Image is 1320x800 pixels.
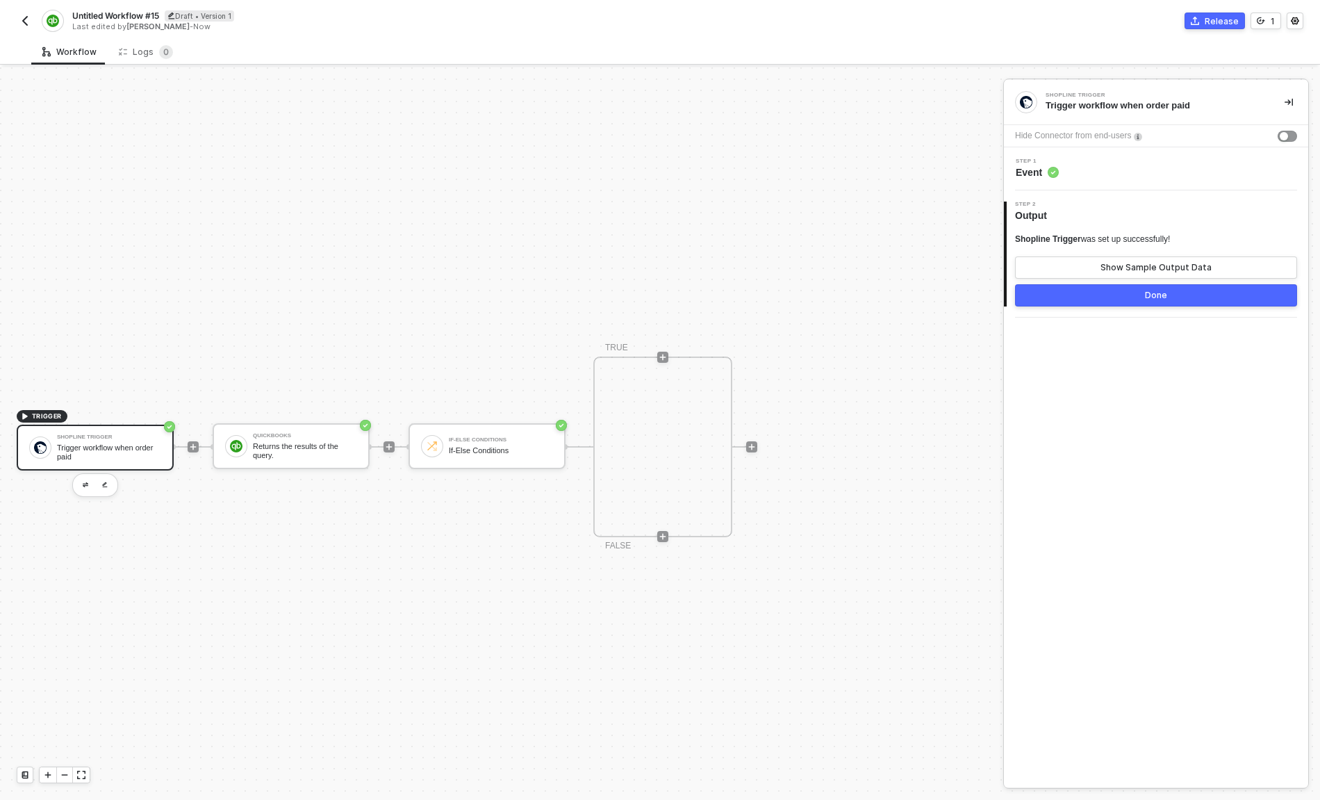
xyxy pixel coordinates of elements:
[1257,17,1265,25] span: icon-versioning
[426,440,438,452] img: icon
[253,442,357,459] div: Returns the results of the query.
[42,47,97,58] div: Workflow
[83,482,88,487] img: edit-cred
[605,539,631,553] div: FALSE
[72,10,159,22] span: Untitled Workflow #15
[159,45,173,59] sup: 0
[1205,15,1239,27] div: Release
[21,412,29,421] span: icon-play
[1291,17,1299,25] span: icon-settings
[1285,98,1293,106] span: icon-collapse-right
[1004,202,1308,307] div: Step 2Output Shopline Triggerwas set up successfully!Show Sample Output DataDone
[1251,13,1281,29] button: 1
[230,440,242,452] img: icon
[47,15,58,27] img: integration-icon
[102,482,108,488] img: edit-cred
[44,771,52,779] span: icon-play
[119,45,173,59] div: Logs
[1015,284,1297,307] button: Done
[385,443,393,451] span: icon-play
[1015,209,1053,222] span: Output
[659,353,667,361] span: icon-play
[57,434,161,440] div: Shopline Trigger
[1020,96,1032,108] img: integration-icon
[57,443,161,461] div: Trigger workflow when order paid
[19,15,31,26] img: back
[605,341,628,354] div: TRUE
[34,441,47,454] img: icon
[1100,262,1212,273] div: Show Sample Output Data
[164,421,175,432] span: icon-success-page
[1016,158,1059,164] span: Step 1
[1134,133,1142,141] img: icon-info
[189,443,197,451] span: icon-play
[556,420,567,431] span: icon-success-page
[449,437,553,443] div: If-Else Conditions
[1046,92,1254,98] div: Shopline Trigger
[1191,17,1199,25] span: icon-commerce
[1015,202,1053,207] span: Step 2
[17,13,33,29] button: back
[32,411,62,422] span: TRIGGER
[1015,234,1081,244] span: Shopline Trigger
[1185,13,1245,29] button: Release
[360,420,371,431] span: icon-success-page
[72,22,659,32] div: Last edited by - Now
[1015,129,1131,142] div: Hide Connector from end-users
[165,10,234,22] div: Draft • Version 1
[167,12,175,19] span: icon-edit
[1145,290,1167,301] div: Done
[748,443,756,451] span: icon-play
[77,771,85,779] span: icon-expand
[1015,256,1297,279] button: Show Sample Output Data
[126,22,190,31] span: [PERSON_NAME]
[77,477,94,493] button: edit-cred
[97,477,113,493] button: edit-cred
[1004,158,1308,179] div: Step 1Event
[449,446,553,455] div: If-Else Conditions
[659,532,667,541] span: icon-play
[60,771,69,779] span: icon-minus
[1015,234,1170,245] div: was set up successfully!
[1271,15,1275,27] div: 1
[1016,165,1059,179] span: Event
[1046,99,1262,112] div: Trigger workflow when order paid
[253,433,357,439] div: QuickBooks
